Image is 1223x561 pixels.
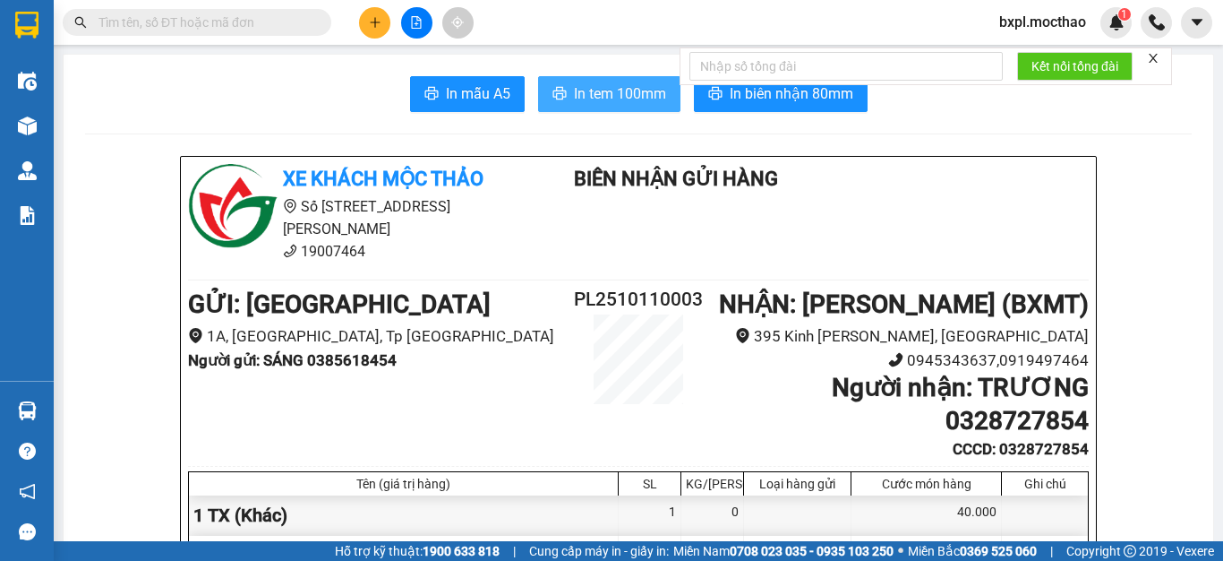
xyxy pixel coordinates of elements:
li: 0945343637,0919497464 [714,349,1089,373]
div: KG/[PERSON_NAME] [686,477,739,491]
button: file-add [401,7,432,39]
button: printerIn tem 100mm [538,76,680,112]
strong: 0708 023 035 - 0935 103 250 [730,544,894,558]
span: aim [451,16,464,29]
span: ⚪️ [898,548,903,555]
b: Người gửi : SÁNG 0385618454 [188,351,397,369]
li: Số [STREET_ADDRESS][PERSON_NAME] [188,195,521,240]
img: icon-new-feature [1108,14,1125,30]
img: warehouse-icon [18,72,37,91]
button: printerIn biên nhận 80mm [694,76,868,112]
span: message [19,523,36,540]
img: phone-icon [1149,14,1165,30]
span: notification [19,483,36,500]
span: phone [888,352,903,367]
span: question-circle [19,443,36,460]
b: CCCD : 0328727854 [953,440,1089,458]
span: | [1050,541,1053,561]
b: GỬI : [GEOGRAPHIC_DATA] [188,289,491,319]
span: Cung cấp máy in - giấy in: [529,541,669,561]
button: caret-down [1181,7,1212,39]
input: Nhập số tổng đài [689,52,1003,81]
span: copyright [1124,545,1136,557]
span: environment [188,328,203,343]
span: environment [735,328,750,343]
div: 40.000 [851,496,1002,536]
span: close [1147,52,1159,65]
span: file-add [410,16,423,29]
span: printer [708,86,723,103]
span: 1 [1121,8,1127,21]
img: warehouse-icon [18,161,37,180]
span: printer [552,86,567,103]
strong: 0369 525 060 [960,544,1037,558]
span: In biên nhận 80mm [730,82,853,105]
div: SL [623,477,676,491]
b: Người nhận : TRƯƠNG 0328727854 [832,373,1089,435]
div: Cước món hàng [856,477,996,491]
span: search [74,16,87,29]
div: Ghi chú [1006,477,1083,491]
strong: 1900 633 818 [423,544,500,558]
img: solution-icon [18,206,37,225]
button: aim [442,7,474,39]
b: NHẬN : [PERSON_NAME] (BXMT) [719,289,1089,319]
b: Biên Nhận Gửi Hàng [574,168,778,190]
span: | [513,541,516,561]
div: Tên (giá trị hàng) [193,477,613,491]
li: 19007464 [188,240,521,263]
li: 1A, [GEOGRAPHIC_DATA], Tp [GEOGRAPHIC_DATA] [188,324,563,349]
span: bxpl.mocthao [985,11,1100,33]
span: Kết nối tổng đài [1031,56,1118,76]
span: Hỗ trợ kỹ thuật: [335,541,500,561]
span: In tem 100mm [574,82,666,105]
img: warehouse-icon [18,117,37,135]
sup: 1 [1118,8,1131,21]
span: caret-down [1189,14,1205,30]
img: logo.jpg [188,164,278,254]
span: Miền Bắc [908,541,1037,561]
div: 1 [619,496,681,536]
h2: PL2510110003 [563,285,714,315]
span: phone [283,244,297,258]
span: Miền Nam [673,541,894,561]
div: 1 TX (Khác) [189,496,619,536]
span: environment [283,199,297,213]
button: plus [359,7,390,39]
input: Tìm tên, số ĐT hoặc mã đơn [98,13,310,32]
img: logo-vxr [15,12,38,39]
div: Loại hàng gửi [748,477,846,491]
button: printerIn mẫu A5 [410,76,525,112]
b: Xe khách Mộc Thảo [283,168,483,190]
span: In mẫu A5 [446,82,510,105]
div: 0 [681,496,744,536]
img: warehouse-icon [18,401,37,420]
li: 395 Kinh [PERSON_NAME], [GEOGRAPHIC_DATA] [714,324,1089,349]
span: plus [369,16,381,29]
span: printer [424,86,439,103]
button: Kết nối tổng đài [1017,52,1133,81]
